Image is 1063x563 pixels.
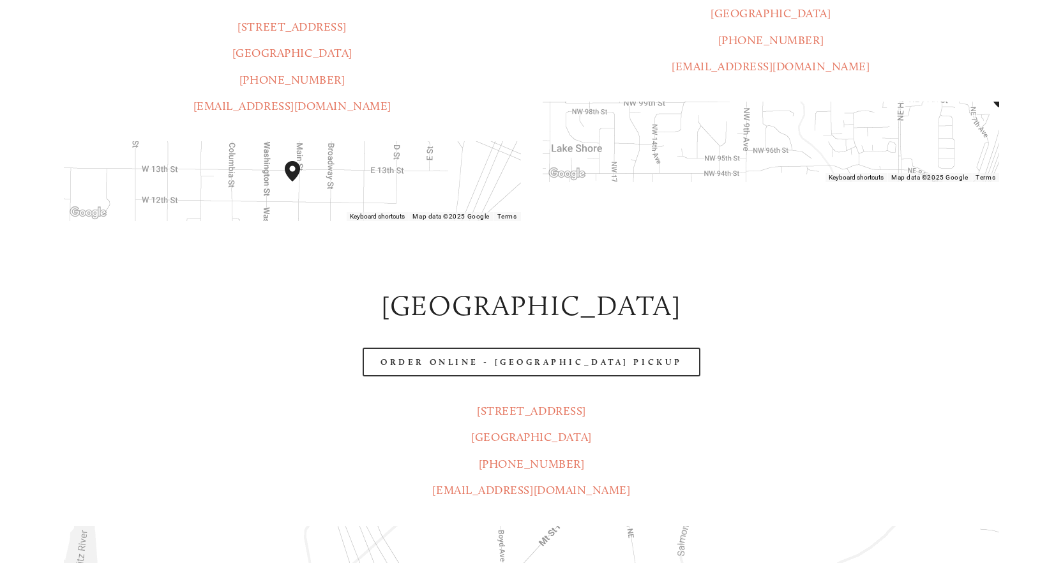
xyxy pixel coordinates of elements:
[280,156,320,207] div: Amaro's Table 1220 Main Street vancouver, United States
[546,166,588,182] a: Open this area in Google Maps (opens a new window)
[891,174,968,181] span: Map data ©2025 Google
[471,404,591,444] a: [STREET_ADDRESS][GEOGRAPHIC_DATA]
[976,174,995,181] a: Terms
[829,173,884,182] button: Keyboard shortcuts
[67,204,109,221] img: Google
[67,204,109,221] a: Open this area in Google Maps (opens a new window)
[986,82,1027,133] div: Amaro's Table 816 Northeast 98th Circle Vancouver, WA, 98665, United States
[64,286,999,326] h2: [GEOGRAPHIC_DATA]
[497,213,517,220] a: Terms
[479,457,585,471] a: [PHONE_NUMBER]
[412,213,489,220] span: Map data ©2025 Google
[350,212,405,221] button: Keyboard shortcuts
[363,348,700,376] a: Order Online - [GEOGRAPHIC_DATA] Pickup
[193,99,391,113] a: [EMAIL_ADDRESS][DOMAIN_NAME]
[432,483,630,497] a: [EMAIL_ADDRESS][DOMAIN_NAME]
[546,166,588,182] img: Google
